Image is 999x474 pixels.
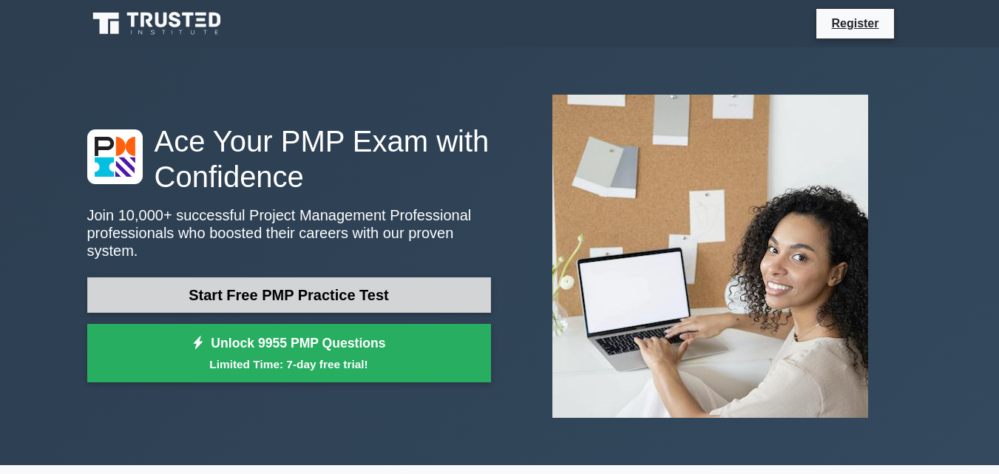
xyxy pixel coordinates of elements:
[87,277,491,313] a: Start Free PMP Practice Test
[87,324,491,383] a: Unlock 9955 PMP QuestionsLimited Time: 7-day free trial!
[87,206,491,260] p: Join 10,000+ successful Project Management Professional professionals who boosted their careers w...
[822,14,887,33] a: Register
[87,123,491,194] h1: Ace Your PMP Exam with Confidence
[106,356,473,373] small: Limited Time: 7-day free trial!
